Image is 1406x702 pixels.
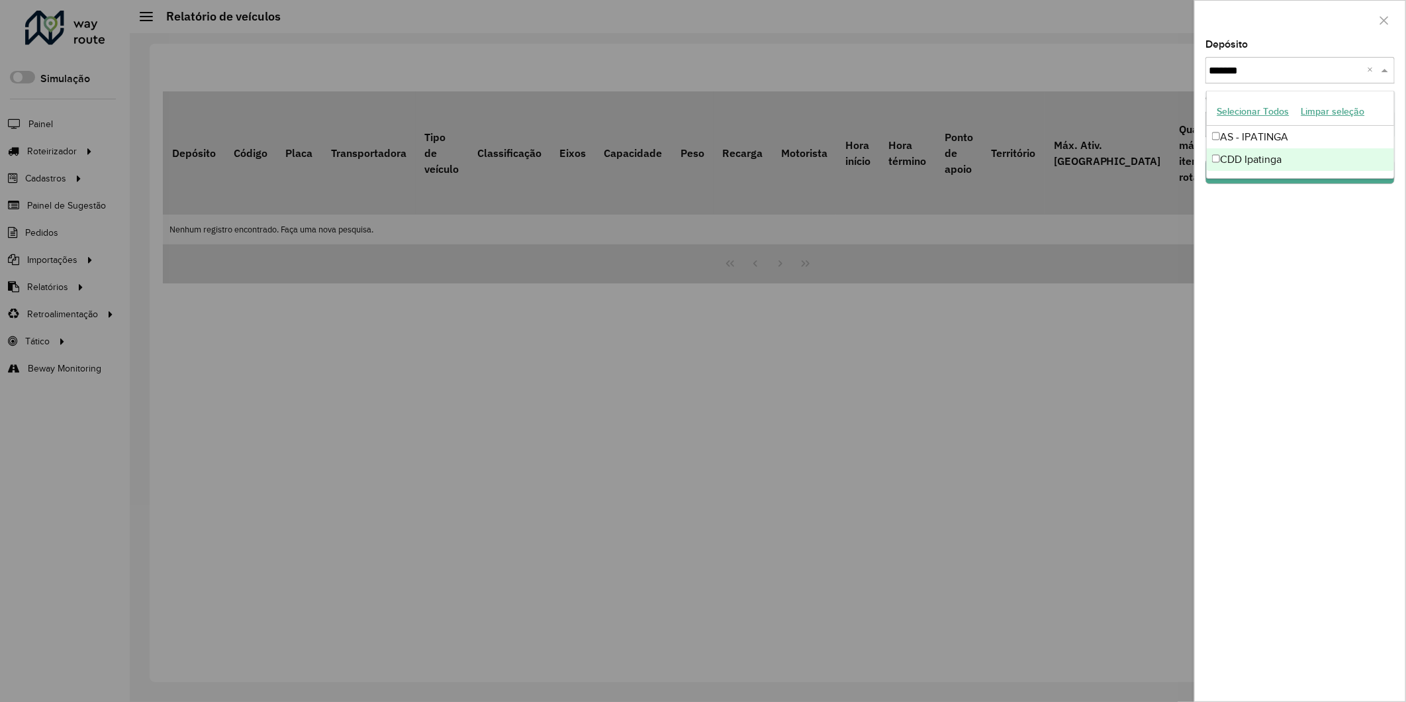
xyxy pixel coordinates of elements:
button: Limpar seleção [1295,101,1371,122]
ng-dropdown-panel: Options list [1206,91,1395,179]
label: Depósito [1205,36,1248,52]
span: Clear all [1367,62,1378,78]
label: Grupo de Depósito [1205,91,1294,107]
div: AS - IPATINGA [1207,126,1395,148]
div: CDD Ipatinga [1207,148,1395,171]
button: Selecionar Todos [1211,101,1295,122]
